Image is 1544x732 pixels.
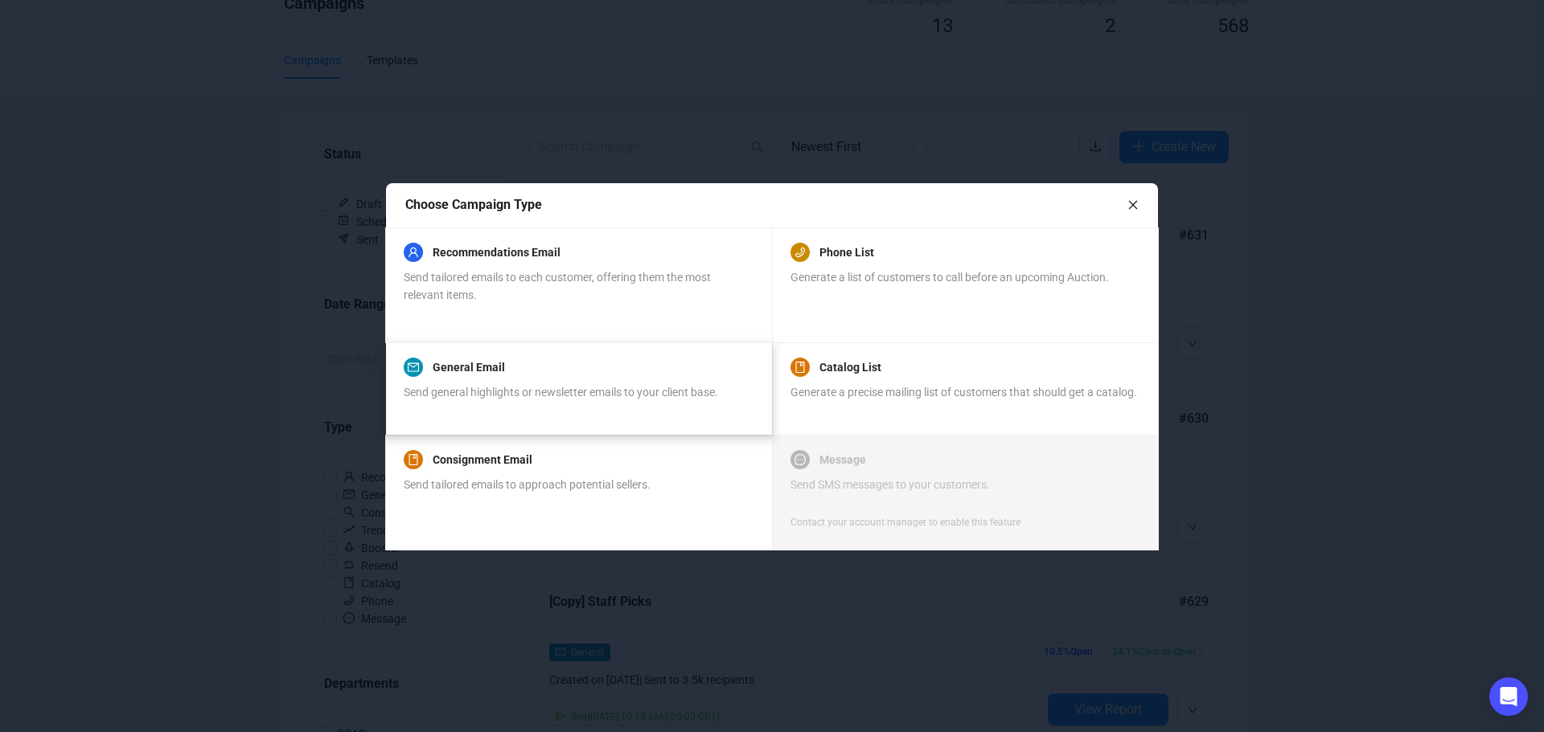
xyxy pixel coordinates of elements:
[819,358,881,377] a: Catalog List
[408,247,419,258] span: user
[790,386,1137,399] span: Generate a precise mailing list of customers that should get a catalog.
[408,362,419,373] span: mail
[790,478,990,491] span: Send SMS messages to your customers.
[795,454,806,465] span: message
[1489,677,1528,716] div: Open Intercom Messenger
[433,450,532,469] a: Consignment Email
[404,386,718,399] span: Send general highlights or newsletter emails to your client base.
[795,362,806,373] span: book
[819,243,874,262] a: Phone List
[408,454,419,465] span: book
[1127,199,1139,211] span: close
[819,450,866,469] a: Message
[433,358,505,377] a: General Email
[795,247,806,258] span: phone
[404,478,651,491] span: Send tailored emails to approach potential sellers.
[790,514,1020,530] div: Contact your account manager to enable this feature
[790,271,1109,284] span: Generate a list of customers to call before an upcoming Auction.
[405,194,1127,215] div: Choose Campaign Type
[404,271,711,301] span: Send tailored emails to each customer, offering them the most relevant items.
[433,243,561,262] a: Recommendations Email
